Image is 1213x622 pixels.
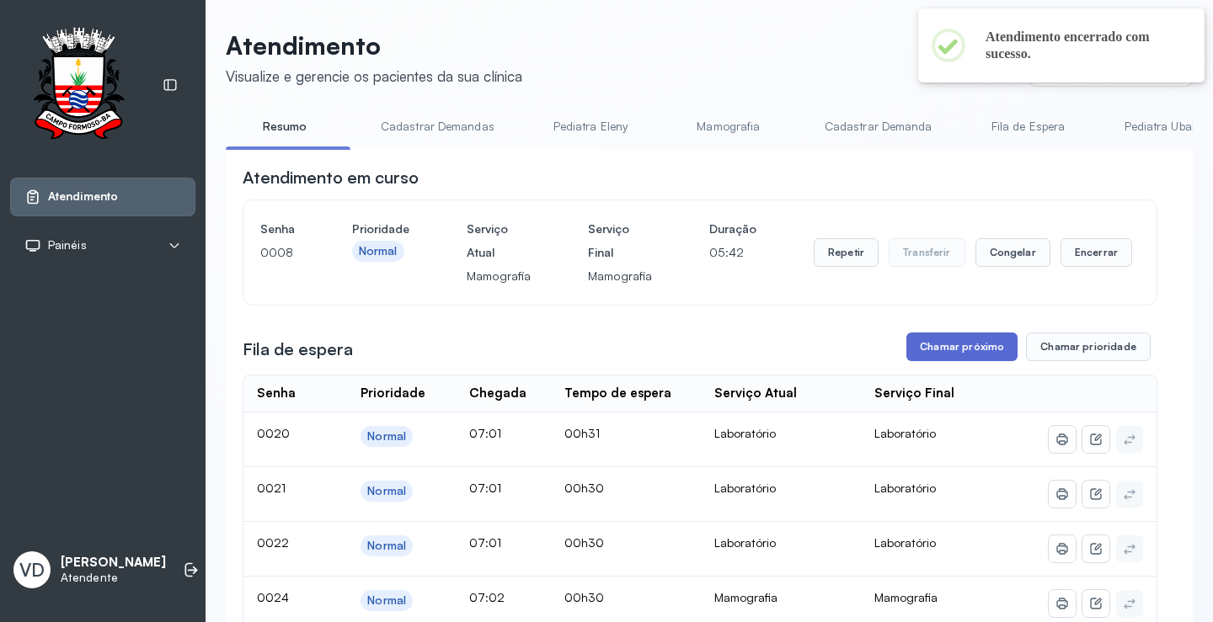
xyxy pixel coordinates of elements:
[874,385,954,401] div: Serviço Final
[874,535,936,550] span: Laboratório
[367,593,406,608] div: Normal
[714,426,847,441] div: Laboratório
[352,217,409,241] h4: Prioridade
[243,338,353,361] h3: Fila de espera
[18,27,139,144] img: Logotipo do estabelecimento
[874,481,936,495] span: Laboratório
[588,217,652,264] h4: Serviço Final
[889,238,965,267] button: Transferir
[670,113,788,141] a: Mamografia
[714,481,847,496] div: Laboratório
[226,30,522,61] p: Atendimento
[808,113,949,141] a: Cadastrar Demanda
[709,241,756,264] p: 05:42
[257,590,289,604] span: 0024
[1061,238,1132,267] button: Encerrar
[532,113,649,141] a: Pediatra Eleny
[361,385,425,401] div: Prioridade
[874,426,936,440] span: Laboratório
[367,484,406,498] div: Normal
[906,332,1018,361] button: Chamar próximo
[564,590,604,604] span: 00h30
[814,238,879,267] button: Repetir
[714,385,797,401] div: Serviço Atual
[61,571,166,585] p: Atendente
[257,535,289,550] span: 0022
[564,481,604,495] span: 00h30
[714,590,847,605] div: Mamografia
[48,189,118,204] span: Atendimento
[986,29,1178,62] h2: Atendimento encerrado com sucesso.
[467,217,531,264] h4: Serviço Atual
[874,590,938,604] span: Mamografia
[975,238,1050,267] button: Congelar
[714,535,847,550] div: Laboratório
[469,426,501,440] span: 07:01
[469,481,501,495] span: 07:01
[243,166,419,189] h3: Atendimento em curso
[260,217,295,241] h4: Senha
[469,590,505,604] span: 07:02
[364,113,511,141] a: Cadastrar Demandas
[367,429,406,444] div: Normal
[260,241,295,264] p: 0008
[359,244,398,258] div: Normal
[709,217,756,241] h4: Duração
[367,539,406,553] div: Normal
[257,385,296,401] div: Senha
[588,264,652,288] p: Mamografia
[226,113,344,141] a: Resumo
[1026,332,1151,361] button: Chamar prioridade
[226,67,522,85] div: Visualize e gerencie os pacientes da sua clínica
[970,113,1087,141] a: Fila de Espera
[257,426,290,440] span: 0020
[61,555,166,571] p: [PERSON_NAME]
[564,535,604,550] span: 00h30
[24,189,181,205] a: Atendimento
[48,238,87,253] span: Painéis
[469,535,501,550] span: 07:01
[469,385,526,401] div: Chegada
[564,385,671,401] div: Tempo de espera
[564,426,600,440] span: 00h31
[257,481,286,495] span: 0021
[467,264,531,288] p: Mamografia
